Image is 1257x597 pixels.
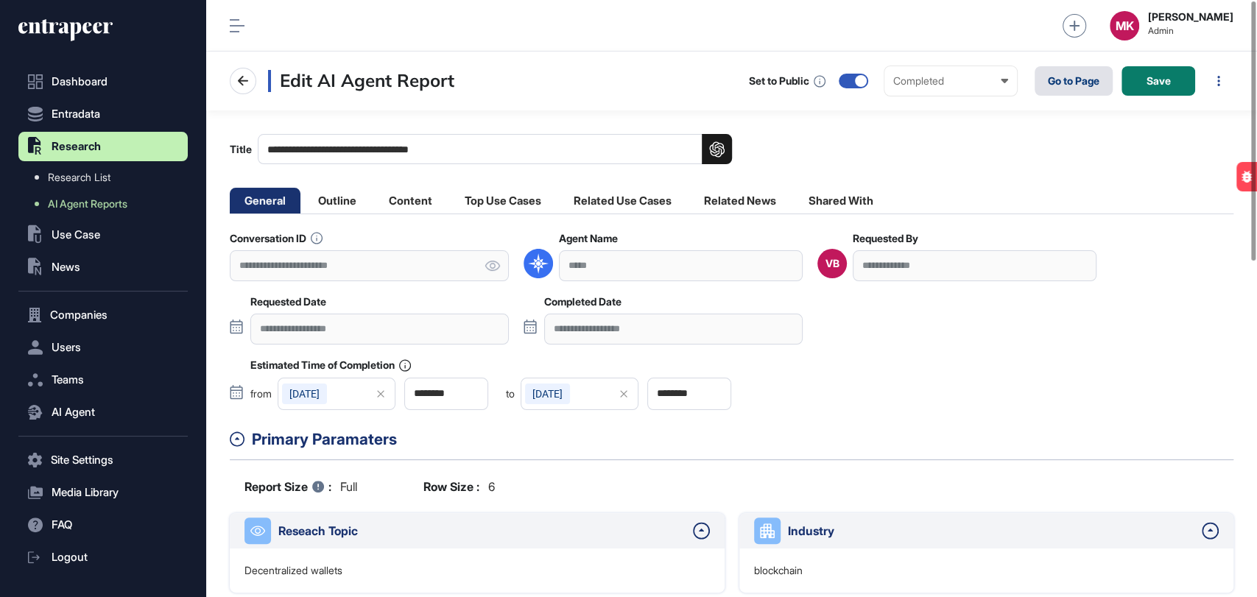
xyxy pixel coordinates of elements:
[244,478,357,495] div: full
[893,75,1008,87] div: Completed
[18,365,188,395] button: Teams
[26,164,188,191] a: Research List
[1035,66,1113,96] a: Go to Page
[48,198,127,210] span: AI Agent Reports
[52,487,119,498] span: Media Library
[278,522,686,540] div: Reseach Topic
[52,261,80,273] span: News
[18,99,188,129] button: Entradata
[1122,66,1195,96] button: Save
[754,563,803,578] p: blockchain
[48,172,110,183] span: Research List
[52,76,108,88] span: Dashboard
[282,384,327,404] div: [DATE]
[544,296,622,308] label: Completed Date
[250,389,272,399] span: from
[258,134,732,164] input: Title
[689,188,791,213] li: Related News
[506,389,515,399] span: to
[1110,11,1139,40] button: MK
[1147,76,1171,86] span: Save
[1148,26,1233,36] span: Admin
[18,132,188,161] button: Research
[559,188,686,213] li: Related Use Cases
[423,478,479,495] b: Row Size :
[525,384,570,404] div: [DATE]
[18,445,188,475] button: Site Settings
[853,233,918,244] label: Requested By
[250,296,326,308] label: Requested Date
[18,333,188,362] button: Users
[18,67,188,96] a: Dashboard
[52,229,100,241] span: Use Case
[18,252,188,282] button: News
[51,454,113,466] span: Site Settings
[52,108,100,120] span: Entradata
[250,359,411,372] label: Estimated Time of Completion
[26,191,188,217] a: AI Agent Reports
[303,188,371,213] li: Outline
[244,478,331,495] b: Report Size :
[230,134,732,164] label: Title
[423,478,495,495] div: 6
[244,563,342,578] p: Decentralized wallets
[52,374,84,386] span: Teams
[788,522,1195,540] div: Industry
[268,70,454,92] h3: Edit AI Agent Report
[52,141,101,152] span: Research
[794,188,888,213] li: Shared With
[18,220,188,250] button: Use Case
[18,300,188,330] button: Companies
[749,75,809,87] div: Set to Public
[18,510,188,540] button: FAQ
[18,398,188,427] button: AI Agent
[559,233,618,244] label: Agent Name
[52,519,72,531] span: FAQ
[450,188,556,213] li: Top Use Cases
[230,188,300,213] li: General
[52,551,88,563] span: Logout
[825,258,839,269] div: VB
[52,342,81,353] span: Users
[52,406,95,418] span: AI Agent
[1148,11,1233,23] strong: [PERSON_NAME]
[252,428,1233,451] div: Primary Paramaters
[374,188,447,213] li: Content
[18,543,188,572] a: Logout
[50,309,108,321] span: Companies
[230,232,323,244] label: Conversation ID
[18,478,188,507] button: Media Library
